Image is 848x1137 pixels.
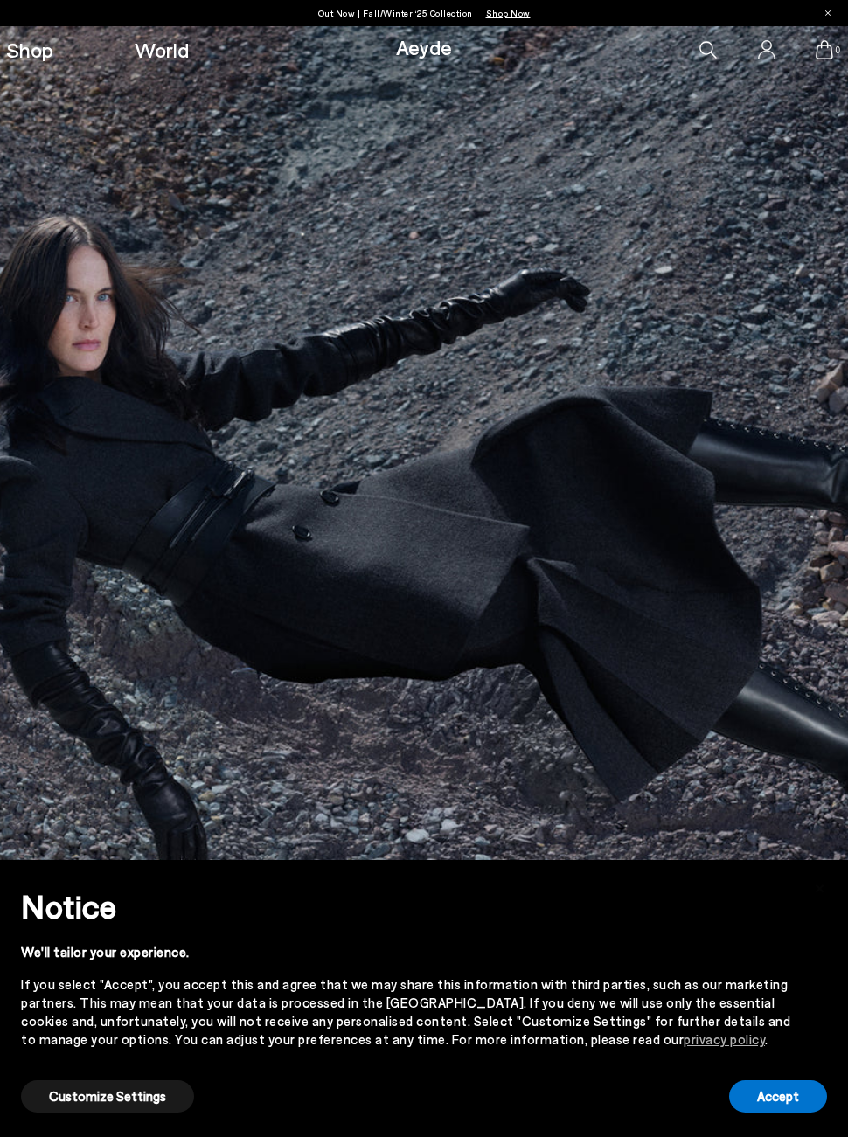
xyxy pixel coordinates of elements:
a: Aeyde [396,34,452,59]
div: If you select "Accept", you accept this and agree that we may share this information with third p... [21,975,799,1049]
p: Out Now | Fall/Winter ‘25 Collection [318,4,531,22]
span: Navigate to /collections/new-in [486,8,531,18]
span: × [814,873,826,898]
button: Accept [729,1080,827,1113]
a: 0 [816,40,833,59]
h2: Notice [21,884,799,929]
span: 0 [833,45,842,55]
button: Close this notice [799,865,841,907]
a: privacy policy [684,1031,765,1047]
a: World [135,39,189,60]
a: Shop [6,39,53,60]
div: We'll tailor your experience. [21,943,799,961]
button: Customize Settings [21,1080,194,1113]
